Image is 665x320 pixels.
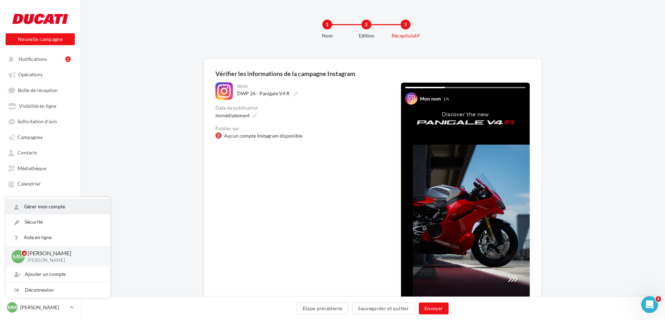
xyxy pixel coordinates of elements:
[18,87,58,93] span: Boîte de réception
[215,70,530,77] div: Vérifier les informations de la campagne Instagram
[322,20,332,29] div: 1
[224,132,302,139] div: Aucun compte Instagram disponible
[4,53,73,65] button: Notifications 2
[28,257,99,264] p: [PERSON_NAME]
[6,301,75,314] a: MM [PERSON_NAME]
[6,33,75,45] button: Nouvelle campagne
[13,252,23,260] span: MM
[6,282,110,298] div: Déconnexion
[4,99,76,112] a: Visibilité en ligne
[6,230,110,245] a: Aide en ligne
[8,304,17,311] span: MM
[17,165,46,171] span: Médiathèque
[4,131,76,143] a: Campagnes
[65,56,71,62] div: 2
[401,20,410,29] div: 3
[4,68,76,81] a: Opérations
[344,32,389,39] div: Edition
[237,90,289,96] span: DWP 26 - Panigale V4 R
[4,115,76,127] a: Sollicitation d'avis
[28,249,99,257] p: [PERSON_NAME]
[215,105,389,110] div: Date de publication
[6,199,110,214] a: Gérer mon compte
[17,150,37,156] span: Contacts
[4,146,76,159] a: Contacts
[17,119,57,125] span: Sollicitation d'avis
[4,177,76,190] a: Calendrier
[6,266,110,282] div: Ajouter un compte
[641,296,658,313] iframe: Intercom live chat
[4,84,76,97] a: Boîte de réception
[18,72,43,78] span: Opérations
[20,304,67,311] p: [PERSON_NAME]
[383,32,428,39] div: Récapitulatif
[17,134,43,140] span: Campagnes
[4,162,76,174] a: Médiathèque
[297,302,349,314] button: Étape précédente
[19,56,47,62] span: Notifications
[215,126,389,131] div: Publier sur
[237,84,388,89] div: Nom
[305,32,350,39] div: Nom
[362,20,371,29] div: 2
[656,296,661,302] span: 1
[419,302,449,314] button: Envoyer
[17,181,41,187] span: Calendrier
[401,83,530,312] img: Your Instagram story preview
[6,214,110,230] a: Sécurité
[19,103,56,109] span: Visibilité en ligne
[420,95,441,102] div: Mon nom
[352,302,415,314] button: Sauvegarder et quitter
[443,96,449,102] div: 1 h
[215,112,250,118] span: Immédiatement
